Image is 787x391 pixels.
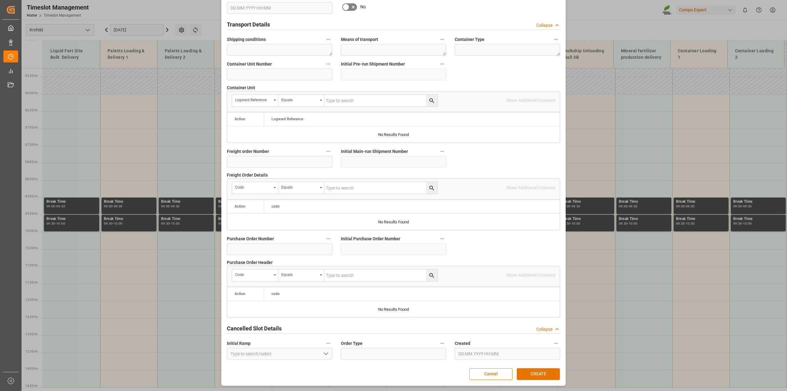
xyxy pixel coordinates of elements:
button: Shipping conditions [324,35,332,43]
button: open menu [232,269,278,281]
button: open menu [232,182,278,194]
h2: Cancelled Slot Details [227,324,282,333]
button: Initial Pre-run Shipment Number [438,60,446,68]
div: code [235,183,271,190]
span: Initial Main-run Shipment Number [341,148,408,155]
div: Collapse [536,22,552,29]
button: Initial Ramp [324,339,332,347]
div: code [235,270,271,277]
button: Initial Main-run Shipment Number [438,147,446,155]
div: Action [235,117,245,121]
button: open menu [278,182,324,194]
button: Means of transport [438,35,446,43]
button: search button [426,269,437,281]
div: Collapse [536,326,552,333]
button: CREATE [517,368,560,380]
span: Purchase Order Header [227,259,273,266]
input: DD.MM.YYYY HH:MM [227,2,332,14]
button: Created [552,339,560,347]
button: Freight order Number [324,147,332,155]
button: Purchase Order Number [324,235,332,243]
button: open menu [321,349,330,359]
span: Container Unit Number [227,61,272,67]
div: Equals [281,183,318,190]
button: open menu [232,95,278,106]
span: Created [455,340,470,347]
div: Logward Reference [235,96,271,103]
h2: Transport Details [227,20,270,29]
span: Initial Ramp [227,340,251,347]
input: Type to search [324,269,437,281]
span: Initial Pre-run Shipment Number [341,61,405,67]
button: Cancel [469,368,512,380]
input: Type to search [324,95,437,106]
span: Order Type [341,340,362,347]
button: Container Unit Number [324,60,332,68]
span: No [360,4,366,10]
button: Order Type [438,339,446,347]
span: Freight order Number [227,148,269,155]
button: open menu [278,269,324,281]
span: Freight Order Details [227,172,268,178]
span: Logward Reference [271,117,303,121]
span: Initial Purchase Order Number [341,236,400,242]
span: code [271,204,279,209]
input: Type to search [324,182,437,194]
div: Action [235,292,245,296]
div: Equals [281,96,318,103]
span: Purchase Order Number [227,236,274,242]
span: Container Type [455,36,484,43]
button: Initial Purchase Order Number [438,235,446,243]
button: Container Type [552,35,560,43]
button: search button [426,95,437,106]
input: Type to search/select [227,348,332,360]
span: Means of transport [341,36,378,43]
div: Equals [281,270,318,277]
span: Shipping conditions [227,36,266,43]
div: Action [235,204,245,209]
span: Container Unit [227,85,255,91]
input: DD.MM.YYYY HH:MM [455,348,560,360]
span: code [271,292,279,296]
button: open menu [278,95,324,106]
button: search button [426,182,437,194]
